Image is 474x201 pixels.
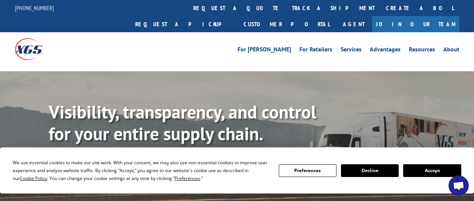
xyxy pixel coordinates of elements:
[238,16,335,32] a: Customer Portal
[449,175,469,196] div: Open chat
[13,159,269,182] div: We use essential cookies to make our site work. With your consent, we may also use non-essential ...
[130,16,238,32] a: Request a pickup
[443,46,459,55] a: About
[20,175,47,181] span: Cookie Policy
[370,46,401,55] a: Advantages
[15,4,54,12] a: [PHONE_NUMBER]
[49,100,316,145] b: Visibility, transparency, and control for your entire supply chain.
[335,16,372,32] a: Agent
[299,46,332,55] a: For Retailers
[279,164,336,177] button: Preferences
[341,164,399,177] button: Decline
[409,46,435,55] a: Resources
[403,164,461,177] button: Accept
[175,175,200,181] span: Preferences
[341,46,362,55] a: Services
[238,46,291,55] a: For [PERSON_NAME]
[372,16,459,32] a: Join Our Team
